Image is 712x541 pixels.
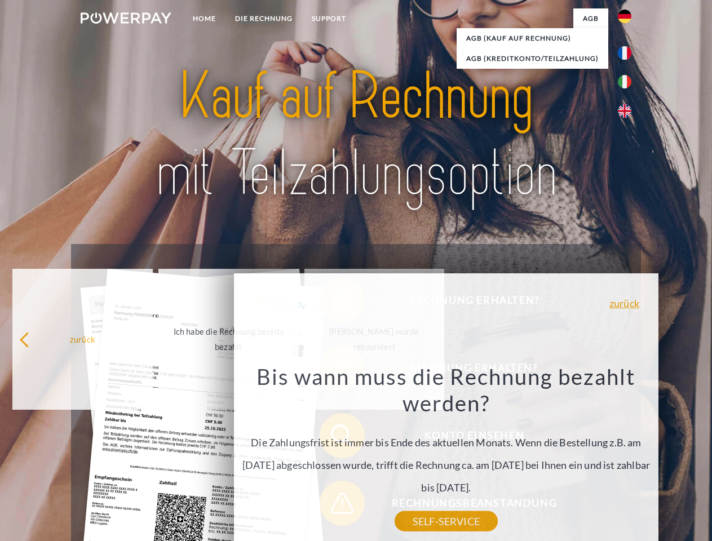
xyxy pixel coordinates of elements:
[241,363,652,521] div: Die Zahlungsfrist ist immer bis Ende des aktuellen Monats. Wenn die Bestellung z.B. am [DATE] abg...
[241,363,652,417] h3: Bis wann muss die Rechnung bezahlt werden?
[618,75,631,88] img: it
[618,10,631,23] img: de
[618,104,631,118] img: en
[618,46,631,60] img: fr
[19,331,146,347] div: zurück
[225,8,302,29] a: DIE RECHNUNG
[165,324,292,354] div: Ich habe die Rechnung bereits bezahlt
[81,12,171,24] img: logo-powerpay-white.svg
[573,8,608,29] a: agb
[183,8,225,29] a: Home
[302,8,356,29] a: SUPPORT
[395,511,498,531] a: SELF-SERVICE
[609,298,639,308] a: zurück
[108,54,604,216] img: title-powerpay_de.svg
[457,28,608,48] a: AGB (Kauf auf Rechnung)
[457,48,608,69] a: AGB (Kreditkonto/Teilzahlung)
